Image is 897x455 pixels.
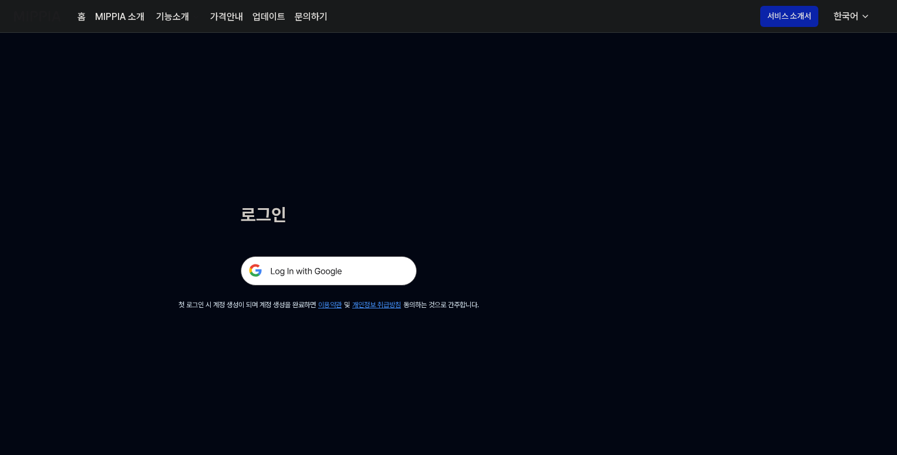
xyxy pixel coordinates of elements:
a: 홈 [77,10,86,24]
div: 한국어 [831,9,861,23]
a: 업데이트 [252,10,285,24]
img: 구글 로그인 버튼 [241,256,417,286]
a: 문의하기 [295,10,328,24]
div: 기능소개 [154,10,191,24]
button: 한국어 [824,5,877,28]
a: MIPPIA 소개 [95,10,144,24]
div: 첫 로그인 시 계정 생성이 되며 계정 생성을 완료하면 및 동의하는 것으로 간주합니다. [178,300,479,310]
a: 이용약관 [318,301,342,309]
button: 기능소개 [154,10,201,24]
a: 개인정보 취급방침 [352,301,401,309]
button: 서비스 소개서 [760,6,818,27]
a: 가격안내 [210,10,243,24]
h1: 로그인 [241,202,417,228]
img: down [191,12,201,22]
